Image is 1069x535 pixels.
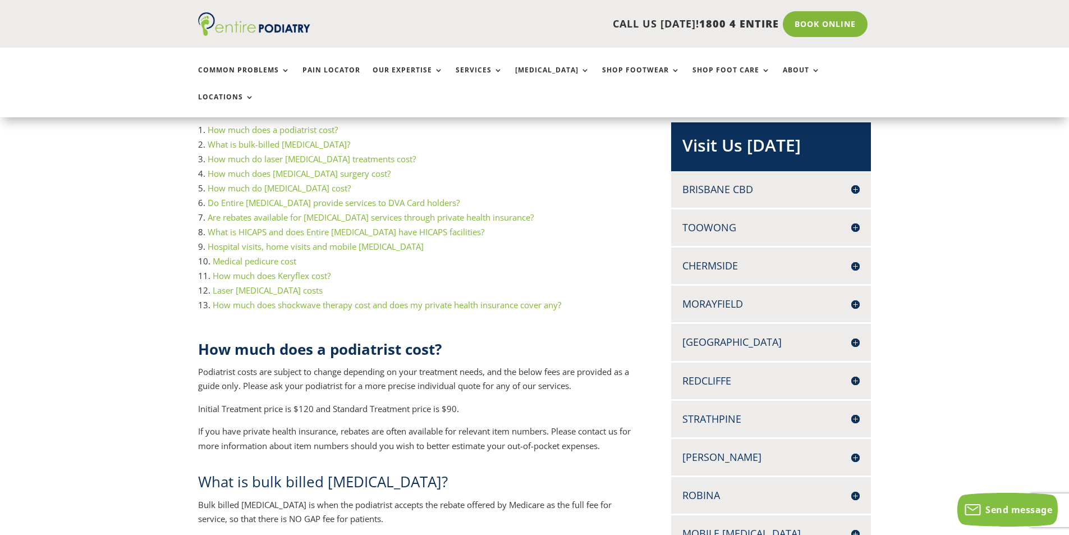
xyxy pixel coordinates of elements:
[699,17,779,30] span: 1800 4 ENTIRE
[213,285,323,296] a: Laser [MEDICAL_DATA] costs
[208,168,391,179] a: How much does [MEDICAL_DATA] surgery cost?
[682,221,860,235] h4: Toowong
[198,27,310,38] a: Entire Podiatry
[682,182,860,196] h4: Brisbane CBD
[208,241,424,252] a: Hospital visits, home visits and mobile [MEDICAL_DATA]
[198,339,442,359] strong: How much does a podiatrist cost?
[198,472,635,497] h2: What is bulk billed [MEDICAL_DATA]?
[208,197,460,208] a: Do Entire [MEDICAL_DATA] provide services to DVA Card holders?
[208,212,534,223] a: Are rebates available for [MEDICAL_DATA] services through private health insurance?
[985,504,1052,516] span: Send message
[682,297,860,311] h4: Morayfield
[302,66,360,90] a: Pain Locator
[682,335,860,349] h4: [GEOGRAPHIC_DATA]
[198,93,254,117] a: Locations
[682,488,860,502] h4: Robina
[213,270,331,281] a: How much does Keryflex cost?
[213,299,561,310] a: How much does shockwave therapy cost and does my private health insurance cover any?
[957,493,1058,527] button: Send message
[198,365,635,402] p: Podiatrist costs are subject to change depending on your treatment needs, and the below fees are ...
[208,153,416,164] a: How much do laser [MEDICAL_DATA] treatments cost?
[198,498,635,535] p: Bulk billed [MEDICAL_DATA] is when the podiatrist accepts the rebate offered by Medicare as the f...
[213,255,296,267] a: Medical pedicure cost
[682,134,860,163] h2: Visit Us [DATE]
[456,66,503,90] a: Services
[208,226,484,237] a: What is HICAPS and does Entire [MEDICAL_DATA] have HICAPS facilities?
[198,402,635,425] p: Initial Treatment price is $120 and Standard Treatment price is $90.
[682,450,860,464] h4: [PERSON_NAME]
[208,139,350,150] a: What is bulk-billed [MEDICAL_DATA]?
[602,66,680,90] a: Shop Footwear
[682,259,860,273] h4: Chermside
[198,12,310,36] img: logo (1)
[198,66,290,90] a: Common Problems
[783,11,868,37] a: Book Online
[692,66,770,90] a: Shop Foot Care
[208,182,351,194] a: How much do [MEDICAL_DATA] cost?
[208,124,338,135] a: How much does a podiatrist cost?
[198,424,635,453] p: If you have private health insurance, rebates are often available for relevant item numbers. Plea...
[682,412,860,426] h4: Strathpine
[373,66,443,90] a: Our Expertise
[354,17,779,31] p: CALL US [DATE]!
[783,66,820,90] a: About
[515,66,590,90] a: [MEDICAL_DATA]
[682,374,860,388] h4: Redcliffe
